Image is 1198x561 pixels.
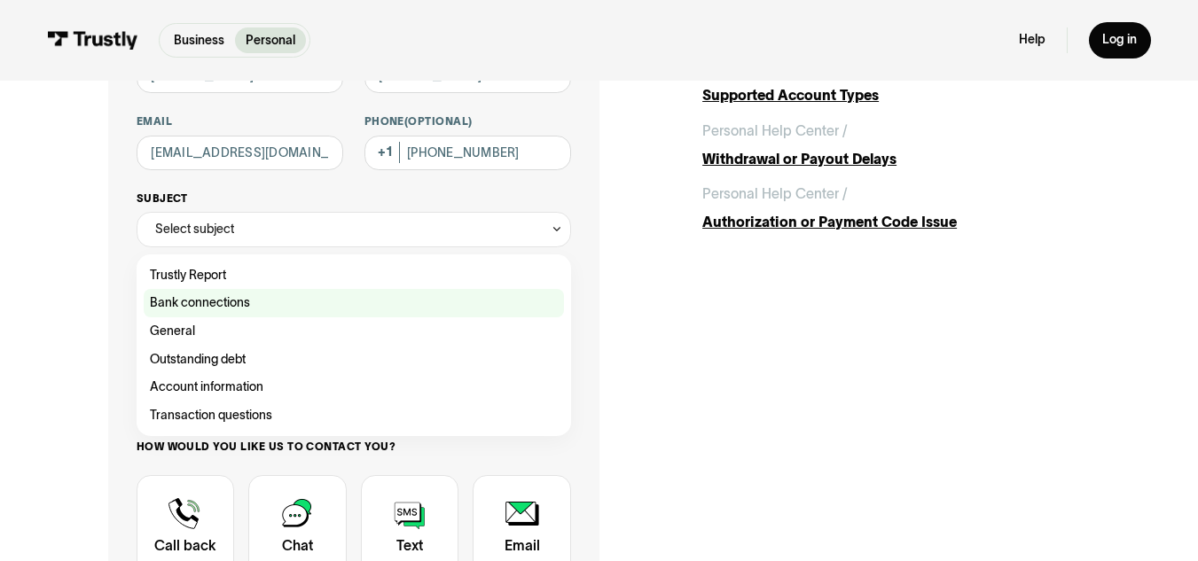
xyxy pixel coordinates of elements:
[364,114,571,129] label: Phone
[364,136,571,171] input: (555) 555-5555
[150,405,272,426] span: Transaction questions
[702,121,848,142] div: Personal Help Center /
[702,58,1090,106] a: Personal Help Center /Supported Account Types
[246,31,295,50] p: Personal
[47,31,138,51] img: Trustly Logo
[702,212,1090,233] div: Authorization or Payment Code Issue
[137,136,343,171] input: alex@mail.com
[150,349,246,370] span: Outstanding debt
[1089,22,1152,59] a: Log in
[1102,32,1137,48] div: Log in
[150,321,195,342] span: General
[702,149,1090,170] div: Withdrawal or Payout Delays
[702,85,1090,106] div: Supported Account Types
[174,31,224,50] p: Business
[137,247,571,436] nav: Select subject
[702,121,1090,169] a: Personal Help Center /Withdrawal or Payout Delays
[150,292,250,314] span: Bank connections
[137,191,571,206] label: Subject
[404,115,473,127] span: (Optional)
[163,27,235,53] a: Business
[150,377,263,398] span: Account information
[235,27,306,53] a: Personal
[702,183,1090,232] a: Personal Help Center /Authorization or Payment Code Issue
[155,219,234,240] div: Select subject
[137,440,571,454] label: How would you like us to contact you?
[150,265,226,286] span: Trustly Report
[702,183,848,205] div: Personal Help Center /
[1019,32,1045,48] a: Help
[137,114,343,129] label: Email
[137,212,571,247] div: Select subject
